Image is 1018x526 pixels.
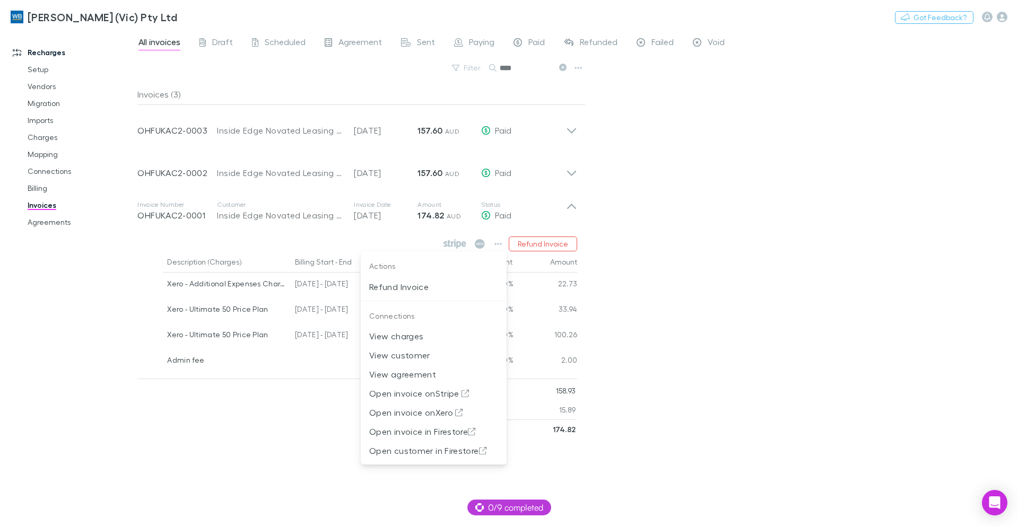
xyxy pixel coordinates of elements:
p: Open invoice on Stripe [369,387,498,400]
p: View agreement [369,368,498,381]
div: Open Intercom Messenger [982,490,1007,515]
li: View charges [361,327,507,346]
li: Open invoice onXero [361,403,507,422]
li: View agreement [361,365,507,384]
p: View charges [369,330,498,343]
p: Refund Invoice [369,280,498,293]
a: Open invoice in Firestore [361,425,507,435]
p: Actions [361,256,507,277]
a: Open invoice onStripe [361,387,507,397]
a: View charges [361,330,507,340]
p: Connections [361,305,507,327]
li: Refund Invoice [361,277,507,296]
p: View customer [369,349,498,362]
li: Open invoice in Firestore [361,422,507,441]
p: Open invoice on Xero [369,406,498,419]
a: Open customer in Firestore [361,444,507,454]
li: View customer [361,346,507,365]
a: View agreement [361,368,507,378]
p: Open customer in Firestore [369,444,498,457]
p: Open invoice in Firestore [369,425,498,438]
a: Open invoice onXero [361,406,507,416]
li: Open customer in Firestore [361,441,507,460]
a: View customer [361,349,507,359]
li: Open invoice onStripe [361,384,507,403]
